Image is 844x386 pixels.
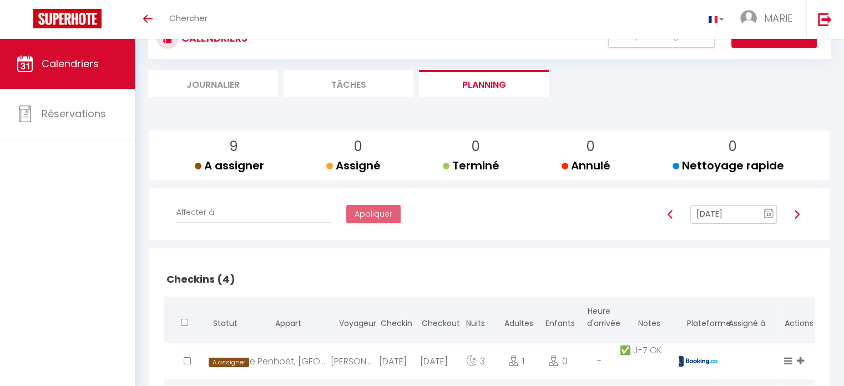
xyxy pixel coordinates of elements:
[443,158,499,173] span: Terminé
[740,10,757,27] img: ...
[690,205,777,224] input: Select Date
[537,297,578,340] th: Enfants
[776,297,815,340] th: Actions
[419,70,549,97] li: Planning
[413,297,454,340] th: Checkout
[570,136,610,157] p: 0
[33,9,102,28] img: Super Booking
[537,343,578,379] div: 0
[620,340,679,382] td: ✅ J-7 OK
[578,343,619,379] div: -
[148,70,278,97] li: Journalier
[496,297,537,340] th: Adultes
[195,158,264,173] span: A assigner
[346,205,401,224] button: Appliquer
[792,210,801,219] img: arrow-right3.svg
[213,318,237,329] span: Statut
[562,158,610,173] span: Annulé
[331,343,372,379] div: [PERSON_NAME]
[209,358,249,367] span: A assigner
[717,297,776,340] th: Assigné à
[372,297,413,340] th: Checkin
[169,12,208,24] span: Chercher
[42,107,106,121] span: Réservations
[681,136,784,157] p: 0
[454,297,496,340] th: Nuits
[413,343,454,379] div: [DATE]
[620,297,679,340] th: Notes
[673,356,723,367] img: booking2.png
[9,4,42,38] button: Ouvrir le widget de chat LiveChat
[666,210,675,219] img: arrow-left3.svg
[275,318,301,329] span: Appart
[164,262,815,297] h2: Checkins (4)
[372,343,413,379] div: [DATE]
[284,70,413,97] li: Tâches
[673,158,784,173] span: Nettoyage rapide
[326,158,381,173] span: Assigné
[452,136,499,157] p: 0
[766,212,772,217] text: 10
[679,297,717,340] th: Plateforme
[454,343,496,379] div: 3
[496,343,537,379] div: 1
[335,136,381,157] p: 0
[42,57,99,71] span: Calendriers
[331,297,372,340] th: Voyageur
[818,12,832,26] img: logout
[204,136,264,157] p: 9
[764,11,792,25] span: MARIE
[246,343,331,379] div: Le Penhoët, [GEOGRAPHIC_DATA]
[797,336,836,378] iframe: Chat
[578,297,619,340] th: Heure d'arrivée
